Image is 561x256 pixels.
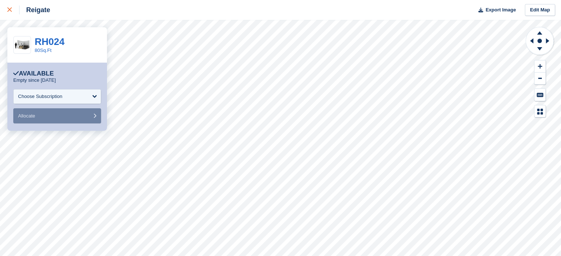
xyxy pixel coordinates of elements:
[18,113,35,119] span: Allocate
[13,108,101,123] button: Allocate
[35,36,65,47] a: RH024
[534,89,546,101] button: Keyboard Shortcuts
[35,48,52,53] a: 80Sq.Ft
[534,105,546,118] button: Map Legend
[14,39,31,52] img: 75-sqft-unit.jpg
[20,6,50,14] div: Reigate
[534,60,546,73] button: Zoom In
[525,4,555,16] a: Edit Map
[18,93,62,100] div: Choose Subscription
[13,77,56,83] p: Empty since [DATE]
[474,4,516,16] button: Export Image
[534,73,546,85] button: Zoom Out
[485,6,516,14] span: Export Image
[13,70,54,77] div: Available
